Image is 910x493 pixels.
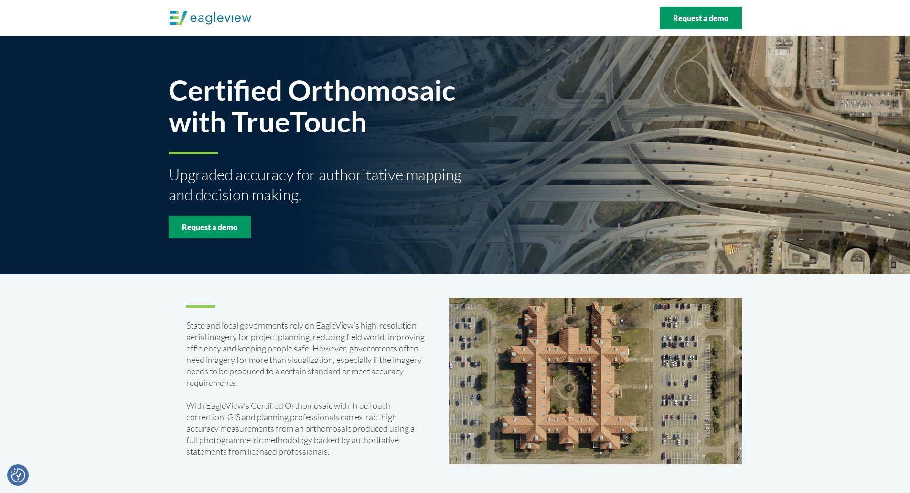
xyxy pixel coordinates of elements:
[169,165,461,204] span: Upgraded accuracy for authoritative mapping and decision making.
[449,298,742,464] img: Certified Orthomosaic image
[11,468,25,482] img: Revisit consent button
[169,73,456,139] span: Certified Orthomosaic with TrueTouch
[169,216,251,238] a: Request a demo
[673,13,728,22] strong: Request a demo
[11,468,25,482] button: Consent Preferences
[182,222,237,231] strong: Request a demo
[660,7,742,29] a: Request a demo
[186,320,425,457] span: State and local governments rely on EagleView’s high-resolution aerial imagery for project planni...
